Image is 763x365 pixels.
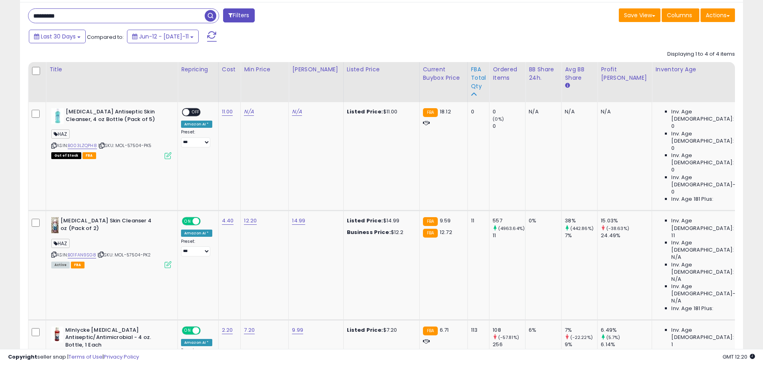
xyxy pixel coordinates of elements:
[222,217,234,225] a: 4.40
[183,218,193,225] span: ON
[41,32,76,40] span: Last 30 Days
[51,129,70,139] span: HAZ
[97,252,151,258] span: | SKU: MOL-57504-PK2
[181,230,212,237] div: Amazon AI *
[347,108,413,115] div: $11.00
[244,65,285,74] div: Min Price
[606,225,629,232] small: (-38.63%)
[671,283,745,297] span: Inv. Age [DEMOGRAPHIC_DATA]-180:
[199,327,212,334] span: OFF
[667,50,735,58] div: Displaying 1 to 4 of 4 items
[723,353,755,361] span: 2025-08-12 12:20 GMT
[701,8,735,22] button: Actions
[189,109,202,116] span: OFF
[440,228,452,236] span: 12.72
[127,30,199,43] button: Jun-12 - [DATE]-11
[292,108,302,116] a: N/A
[51,108,64,124] img: 310RaNDfQCL._SL40_.jpg
[292,65,340,74] div: [PERSON_NAME]
[440,217,451,224] span: 9.59
[671,232,674,239] span: 11
[565,327,597,334] div: 7%
[565,108,591,115] div: N/A
[423,217,438,226] small: FBA
[68,353,103,361] a: Terms of Use
[98,142,151,149] span: | SKU: MOL-57504-PK5
[87,33,124,41] span: Compared to:
[601,232,652,239] div: 24.49%
[181,65,215,74] div: Repricing
[601,327,652,334] div: 6.49%
[51,152,81,159] span: All listings that are currently out of stock and unavailable for purchase on Amazon
[222,326,233,334] a: 2.20
[71,262,85,268] span: FBA
[493,232,525,239] div: 11
[104,353,139,361] a: Privacy Policy
[68,142,97,149] a: B003LZQPH8
[440,108,451,115] span: 18.12
[498,225,525,232] small: (4963.64%)
[529,108,555,115] div: N/A
[29,30,86,43] button: Last 30 Days
[493,341,525,348] div: 256
[139,32,189,40] span: Jun-12 - [DATE]-11
[671,254,681,261] span: N/A
[51,239,70,248] span: HAZ
[529,217,555,224] div: 0%
[671,276,681,283] span: N/A
[423,108,438,117] small: FBA
[471,217,483,224] div: 11
[671,327,745,341] span: Inv. Age [DEMOGRAPHIC_DATA]:
[471,65,486,91] div: FBA Total Qty
[68,252,96,258] a: B01FAN9SG8
[565,232,597,239] div: 7%
[347,229,413,236] div: $12.2
[222,65,238,74] div: Cost
[619,8,660,22] button: Save View
[565,217,597,224] div: 38%
[655,65,747,74] div: Inventory Age
[65,327,163,351] b: Mlnlycke [MEDICAL_DATA] Antiseptic/Antimicrobial - 4 oz. Bottle, 1 Each
[498,334,519,341] small: (-57.81%)
[423,229,438,238] small: FBA
[347,326,383,334] b: Listed Price:
[51,217,58,233] img: 31XpoewgrHL._SL40_.jpg
[244,326,255,334] a: 7.20
[493,116,504,122] small: (0%)
[671,341,673,348] span: 1
[440,326,449,334] span: 6.71
[565,65,594,82] div: Avg BB Share
[671,123,674,130] span: 0
[423,327,438,335] small: FBA
[671,188,674,196] span: 0
[347,228,391,236] b: Business Price:
[493,327,525,334] div: 108
[671,130,745,145] span: Inv. Age [DEMOGRAPHIC_DATA]:
[601,341,652,348] div: 6.14%
[51,262,70,268] span: All listings currently available for purchase on Amazon
[423,65,464,82] div: Current Buybox Price
[8,353,139,361] div: seller snap | |
[83,152,96,159] span: FBA
[8,353,37,361] strong: Copyright
[601,108,646,115] div: N/A
[606,334,620,341] small: (5.7%)
[493,108,525,115] div: 0
[671,217,745,232] span: Inv. Age [DEMOGRAPHIC_DATA]:
[671,196,713,203] span: Inv. Age 181 Plus:
[667,11,692,19] span: Columns
[529,65,558,82] div: BB Share 24h.
[671,166,674,173] span: 0
[51,327,63,343] img: 31eYaD5QNNL._SL40_.jpg
[51,217,171,267] div: ASIN:
[51,108,171,158] div: ASIN:
[60,217,158,234] b: [MEDICAL_DATA] Skin Cleanser 4 oz (Pack of 2)
[565,341,597,348] div: 9%
[601,217,652,224] div: 15.03%
[601,65,648,82] div: Profit [PERSON_NAME]
[199,218,212,225] span: OFF
[570,225,594,232] small: (442.86%)
[347,217,413,224] div: $14.99
[244,108,254,116] a: N/A
[471,327,483,334] div: 113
